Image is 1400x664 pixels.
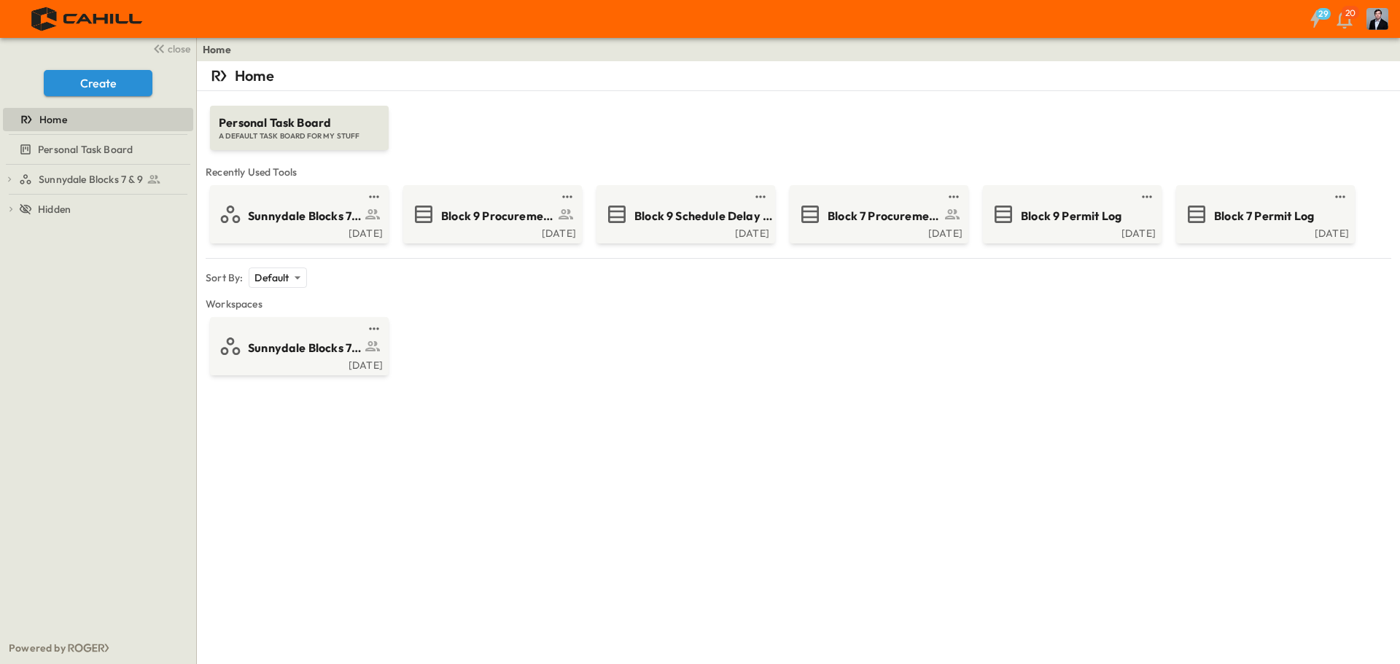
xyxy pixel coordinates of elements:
a: Block 7 Procurement Log [793,203,962,226]
a: Block 9 Permit Log [986,203,1156,226]
a: Block 9 Schedule Delay Log [599,203,769,226]
span: Block 9 Procurement Log [441,208,554,224]
span: Personal Task Board [219,114,380,131]
a: Personal Task Board [3,139,190,160]
h6: 29 [1318,8,1329,20]
p: Home [235,66,274,86]
a: [DATE] [406,226,576,238]
span: Block 9 Permit Log [1021,208,1121,224]
span: A DEFAULT TASK BOARD FOR MY STUFF [219,131,380,141]
span: Block 7 Permit Log [1214,208,1314,224]
button: test [365,188,383,206]
a: Sunnydale Blocks 7 & 9 [213,203,383,226]
a: [DATE] [1179,226,1349,238]
a: Block 9 Procurement Log [406,203,576,226]
button: test [1138,188,1156,206]
button: test [559,188,576,206]
a: [DATE] [213,358,383,370]
p: Sort By: [206,270,243,285]
a: Personal Task BoardA DEFAULT TASK BOARD FOR MY STUFF [209,91,390,150]
a: [DATE] [213,226,383,238]
button: test [365,320,383,337]
a: Home [203,42,231,57]
span: Hidden [38,202,71,216]
a: Sunnydale Blocks 7 & 9 [19,169,190,190]
span: Recently Used Tools [206,165,1391,179]
span: Sunnydale Blocks 7 & 9 [248,208,361,224]
button: test [752,188,769,206]
span: Personal Task Board [38,142,133,157]
span: Sunnydale Blocks 7 & 9 [248,340,361,356]
a: [DATE] [599,226,769,238]
a: Home [3,109,190,130]
p: 20 [1345,7,1356,19]
span: Block 7 Procurement Log [828,208,941,224]
img: 4f72bfc4efa7236828875bac24094a5ddb05241e32d018417354e964050affa1.png [17,4,158,34]
a: Sunnydale Blocks 7 & 9 [213,335,383,358]
span: close [168,42,190,56]
span: Block 9 Schedule Delay Log [634,208,777,224]
span: Home [39,112,67,127]
button: 29 [1301,6,1330,32]
button: Create [44,70,152,96]
a: Block 7 Permit Log [1179,203,1349,226]
p: Default [254,270,289,285]
div: Sunnydale Blocks 7 & 9test [3,168,193,191]
button: close [147,38,193,58]
nav: breadcrumbs [203,42,240,57]
button: test [945,188,962,206]
div: Default [249,267,306,288]
a: [DATE] [986,226,1156,238]
span: Sunnydale Blocks 7 & 9 [39,172,143,187]
a: [DATE] [793,226,962,238]
div: Personal Task Boardtest [3,138,193,161]
button: test [1331,188,1349,206]
span: Workspaces [206,297,1391,311]
img: Profile Picture [1366,8,1388,30]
